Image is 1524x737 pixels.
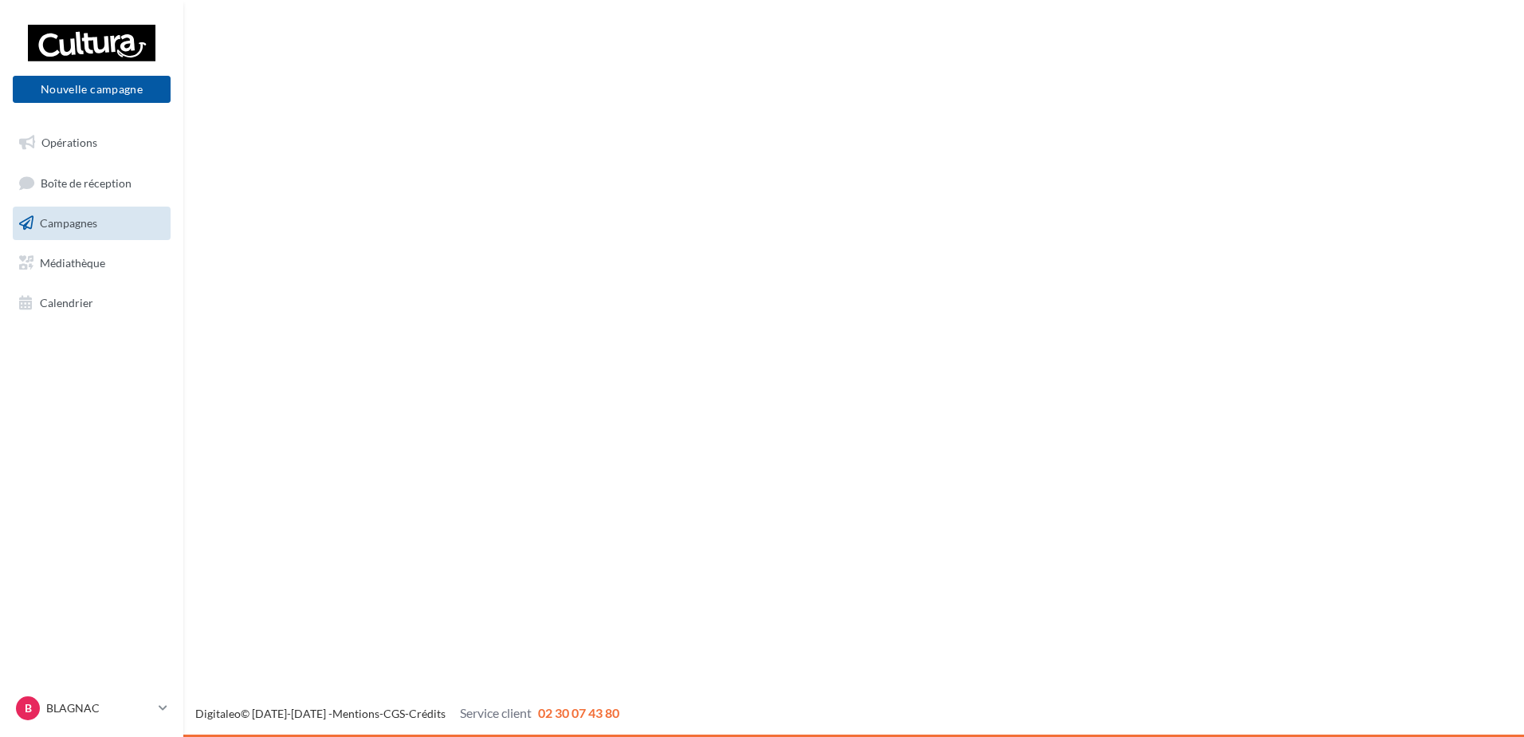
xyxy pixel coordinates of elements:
[10,207,174,240] a: Campagnes
[13,693,171,723] a: B BLAGNAC
[332,707,379,720] a: Mentions
[40,256,105,270] span: Médiathèque
[41,175,132,189] span: Boîte de réception
[383,707,405,720] a: CGS
[41,136,97,149] span: Opérations
[409,707,446,720] a: Crédits
[40,295,93,309] span: Calendrier
[10,126,174,160] a: Opérations
[538,705,619,720] span: 02 30 07 43 80
[10,166,174,200] a: Boîte de réception
[10,286,174,320] a: Calendrier
[40,216,97,230] span: Campagnes
[195,707,241,720] a: Digitaleo
[13,76,171,103] button: Nouvelle campagne
[195,707,619,720] span: © [DATE]-[DATE] - - -
[46,700,152,716] p: BLAGNAC
[10,246,174,280] a: Médiathèque
[460,705,532,720] span: Service client
[25,700,32,716] span: B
